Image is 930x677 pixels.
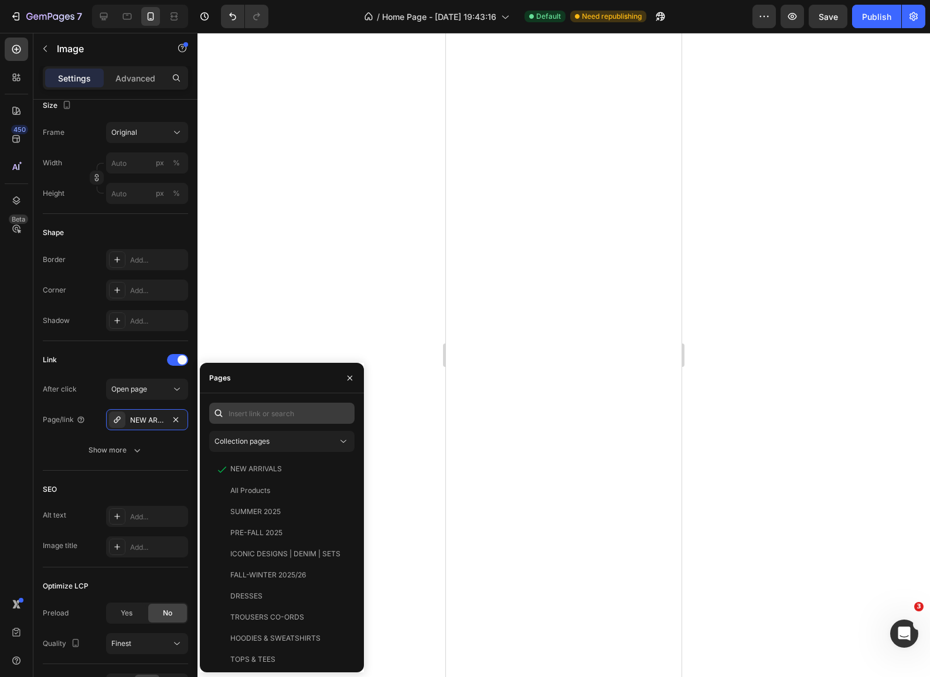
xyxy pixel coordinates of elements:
div: TROUSERS CO-ORDS [230,612,304,622]
span: Save [819,12,838,22]
span: Default [536,11,561,22]
div: PRE-FALL 2025 [230,528,282,538]
div: px [156,158,164,168]
div: Shadow [43,315,70,326]
div: Page/link [43,414,86,425]
div: After click [43,384,77,394]
div: Add... [130,316,185,326]
div: Optimize LCP [43,581,88,591]
label: Width [43,158,62,168]
div: Add... [130,542,185,553]
button: px [169,156,183,170]
div: 450 [11,125,28,134]
div: FALL-WINTER 2025/26 [230,570,306,580]
span: Finest [111,639,131,648]
div: Publish [862,11,891,23]
button: Show more [43,440,188,461]
button: Finest [106,633,188,654]
div: Undo/Redo [221,5,268,28]
div: px [156,188,164,199]
span: 3 [914,602,924,611]
label: Frame [43,127,64,138]
button: px [169,186,183,200]
button: Original [106,122,188,143]
span: Home Page - [DATE] 19:43:16 [382,11,496,23]
p: Settings [58,72,91,84]
span: Collection pages [214,437,270,445]
input: px% [106,152,188,173]
div: Add... [130,512,185,522]
div: Corner [43,285,66,295]
div: DRESSES [230,591,263,601]
div: ICONIC DESIGNS | DENIM | SETS [230,549,340,559]
div: SUMMER 2025 [230,506,281,517]
button: Collection pages [209,431,355,452]
div: SEO [43,484,57,495]
button: % [153,186,167,200]
label: Height [43,188,64,199]
span: Original [111,127,137,138]
span: Yes [121,608,132,618]
div: NEW ARRIVALS [230,464,282,474]
div: TOPS & TEES [230,654,275,665]
div: Preload [43,608,69,618]
div: Quality [43,636,83,652]
div: HOODIES & SWEATSHIRTS [230,633,321,644]
input: Insert link or search [209,403,355,424]
div: Add... [130,285,185,296]
iframe: Intercom live chat [890,620,918,648]
div: Size [43,98,74,114]
div: Shape [43,227,64,238]
p: Advanced [115,72,155,84]
button: Publish [852,5,901,28]
div: Beta [9,215,28,224]
p: 7 [77,9,82,23]
div: Border [43,254,66,265]
button: Open page [106,379,188,400]
div: NEW ARRIVALS [130,415,164,426]
span: / [377,11,380,23]
div: % [173,158,180,168]
button: Save [809,5,847,28]
div: Alt text [43,510,66,520]
span: Need republishing [582,11,642,22]
div: Pages [209,373,231,383]
span: No [163,608,172,618]
span: Open page [111,385,147,393]
div: Image title [43,540,77,551]
div: % [173,188,180,199]
p: Image [57,42,156,56]
div: Show more [88,444,143,456]
iframe: Design area [446,33,682,677]
button: 7 [5,5,87,28]
div: All Products [230,485,270,496]
div: Add... [130,255,185,266]
div: Link [43,355,57,365]
input: px% [106,183,188,204]
button: % [153,156,167,170]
